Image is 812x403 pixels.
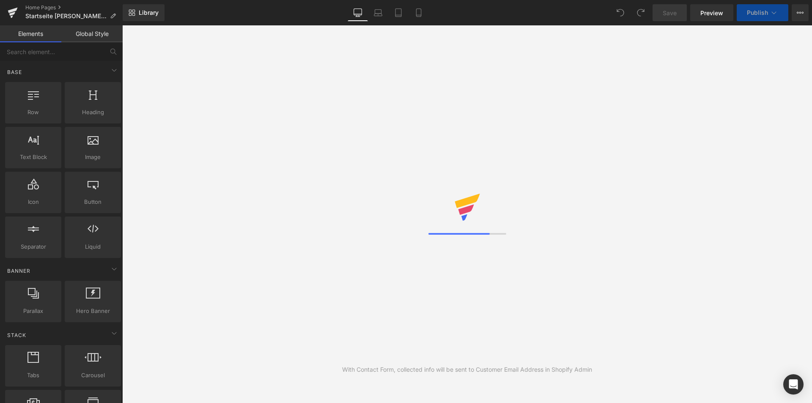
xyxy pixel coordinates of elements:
a: Preview [690,4,733,21]
span: Image [67,153,118,162]
span: Row [8,108,59,117]
a: Desktop [348,4,368,21]
div: Open Intercom Messenger [783,374,804,395]
span: Library [139,9,159,16]
span: Startseite [PERSON_NAME] 2025 [25,13,107,19]
span: Icon [8,197,59,206]
span: Liquid [67,242,118,251]
button: Undo [612,4,629,21]
a: New Library [123,4,165,21]
div: With Contact Form, collected info will be sent to Customer Email Address in Shopify Admin [342,365,592,374]
span: Stack [6,331,27,339]
span: Button [67,197,118,206]
button: Publish [737,4,788,21]
button: More [792,4,809,21]
span: Publish [747,9,768,16]
a: Tablet [388,4,409,21]
span: Separator [8,242,59,251]
span: Hero Banner [67,307,118,315]
span: Base [6,68,23,76]
span: Save [663,8,677,17]
span: Preview [700,8,723,17]
span: Tabs [8,371,59,380]
span: Carousel [67,371,118,380]
a: Mobile [409,4,429,21]
span: Banner [6,267,31,275]
span: Parallax [8,307,59,315]
span: Heading [67,108,118,117]
a: Laptop [368,4,388,21]
a: Global Style [61,25,123,42]
a: Home Pages [25,4,123,11]
span: Text Block [8,153,59,162]
button: Redo [632,4,649,21]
